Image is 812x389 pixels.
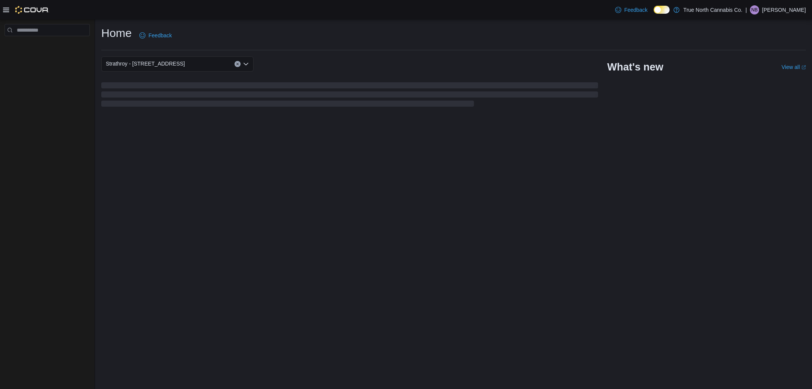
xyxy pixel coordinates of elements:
[106,59,185,68] span: Strathroy - [STREET_ADDRESS]
[235,61,241,67] button: Clear input
[607,61,663,73] h2: What's new
[750,5,759,14] div: Nathan Balcom
[762,5,806,14] p: [PERSON_NAME]
[101,26,132,41] h1: Home
[751,5,758,14] span: NB
[801,65,806,70] svg: External link
[612,2,651,18] a: Feedback
[136,28,175,43] a: Feedback
[745,5,747,14] p: |
[654,6,670,14] input: Dark Mode
[15,6,49,14] img: Cova
[683,5,742,14] p: True North Cannabis Co.
[101,84,598,108] span: Loading
[5,38,90,56] nav: Complex example
[782,64,806,70] a: View allExternal link
[624,6,648,14] span: Feedback
[243,61,249,67] button: Open list of options
[148,32,172,39] span: Feedback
